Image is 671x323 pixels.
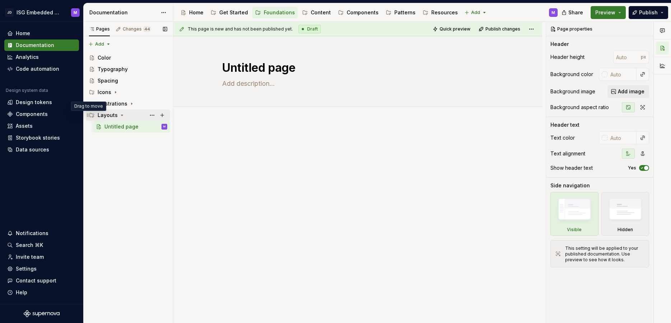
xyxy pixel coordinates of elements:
[4,275,79,286] button: Contact support
[4,144,79,155] a: Data sources
[86,52,170,64] a: Color
[591,6,626,19] button: Preview
[607,131,637,144] input: Auto
[71,102,106,111] div: Drag to move
[74,10,77,15] div: M
[550,121,579,128] div: Header text
[440,26,470,32] span: Quick preview
[299,7,334,18] a: Content
[123,26,151,32] div: Changes
[485,26,520,32] span: Publish changes
[552,10,555,15] div: M
[104,123,139,130] div: Untitled page
[98,89,111,96] div: Icons
[4,28,79,39] a: Home
[221,59,492,76] textarea: Untitled page
[16,277,56,284] div: Contact support
[188,26,293,32] span: This page is new and has not been published yet.
[98,54,111,61] div: Color
[16,99,52,106] div: Design tokens
[550,71,593,78] div: Background color
[16,253,44,261] div: Invite team
[4,63,79,75] a: Code automation
[86,75,170,86] a: Spacing
[550,164,593,172] div: Show header text
[4,251,79,263] a: Invite team
[219,9,248,16] div: Get Started
[16,53,39,61] div: Analytics
[95,41,104,47] span: Add
[178,5,461,20] div: Page tree
[86,64,170,75] a: Typography
[163,123,165,130] div: M
[550,150,585,157] div: Text alignment
[1,5,82,20] button: JDISG Embedded Design SystemM
[347,9,379,16] div: Components
[629,6,668,19] button: Publish
[4,120,79,132] a: Assets
[618,88,644,95] span: Add image
[86,86,170,98] div: Icons
[394,9,416,16] div: Patterns
[86,52,170,132] div: Page tree
[16,146,49,153] div: Data sources
[550,182,590,189] div: Side navigation
[550,88,595,95] div: Background image
[641,54,646,60] p: px
[16,265,37,272] div: Settings
[595,9,615,16] span: Preview
[383,7,418,18] a: Patterns
[550,53,585,61] div: Header height
[311,9,331,16] div: Content
[189,9,203,16] div: Home
[471,10,480,15] span: Add
[4,51,79,63] a: Analytics
[550,104,609,111] div: Background aspect ratio
[601,192,649,236] div: Hidden
[86,109,170,121] div: Layouts
[16,111,48,118] div: Components
[477,24,524,34] button: Publish changes
[17,9,62,16] div: ISG Embedded Design System
[98,100,127,107] div: Illustrations
[98,66,128,73] div: Typography
[16,230,48,237] div: Notifications
[4,97,79,108] a: Design tokens
[4,39,79,51] a: Documentation
[568,9,583,16] span: Share
[93,121,170,132] a: Untitled pageM
[208,7,251,18] a: Get Started
[550,192,599,236] div: Visible
[639,9,658,16] span: Publish
[252,7,298,18] a: Foundations
[618,227,633,233] div: Hidden
[16,122,33,130] div: Assets
[16,30,30,37] div: Home
[607,68,637,81] input: Auto
[264,9,295,16] div: Foundations
[143,26,151,32] span: 44
[98,112,118,119] div: Layouts
[4,263,79,275] a: Settings
[558,6,588,19] button: Share
[16,242,43,249] div: Search ⌘K
[613,51,641,64] input: Auto
[567,227,582,233] div: Visible
[4,228,79,239] button: Notifications
[4,132,79,144] a: Storybook stories
[4,239,79,251] button: Search ⌘K
[4,287,79,298] button: Help
[335,7,381,18] a: Components
[550,134,575,141] div: Text color
[420,7,461,18] a: Resources
[24,310,60,317] svg: Supernova Logo
[6,88,48,93] div: Design system data
[16,134,60,141] div: Storybook stories
[4,108,79,120] a: Components
[550,41,569,48] div: Header
[607,85,649,98] button: Add image
[98,77,118,84] div: Spacing
[5,8,14,17] div: JD
[16,65,59,72] div: Code automation
[565,245,644,263] div: This setting will be applied to your published documentation. Use preview to see how it looks.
